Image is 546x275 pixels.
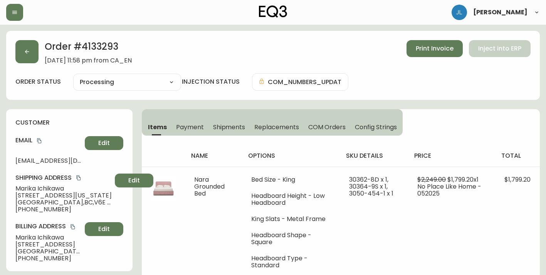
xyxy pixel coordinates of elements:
[15,241,82,248] span: [STREET_ADDRESS]
[417,175,446,184] span: $2,249.00
[148,123,167,131] span: Items
[251,232,331,246] li: Headboard Shape - Square
[15,157,82,164] span: [EMAIL_ADDRESS][DOMAIN_NAME]
[308,123,346,131] span: COM Orders
[98,139,110,147] span: Edit
[85,222,123,236] button: Edit
[416,44,454,53] span: Print Invoice
[98,225,110,233] span: Edit
[447,175,479,184] span: $1,799.20 x 1
[151,176,176,201] img: b0bfbc0a-3505-4533-a839-88b682f86fd8Optional[nara-grounded-pink-queen-bed].jpg
[355,123,396,131] span: Config Strings
[15,206,112,213] span: [PHONE_NUMBER]
[69,223,77,231] button: copy
[15,192,112,199] span: [STREET_ADDRESS][US_STATE]
[15,136,82,145] h4: Email
[346,152,402,160] h4: sku details
[473,9,528,15] span: [PERSON_NAME]
[15,255,82,262] span: [PHONE_NUMBER]
[15,185,112,192] span: Marika Ichikawa
[251,216,331,223] li: King Slats - Metal Frame
[251,176,331,183] li: Bed Size - King
[251,255,331,269] li: Headboard Type - Standard
[213,123,245,131] span: Shipments
[15,234,82,241] span: Marika Ichikawa
[15,199,112,206] span: [GEOGRAPHIC_DATA] , BC , V6E 0B3 , CA
[85,136,123,150] button: Edit
[115,174,153,187] button: Edit
[407,40,463,57] button: Print Invoice
[251,192,331,206] li: Headboard Height - Low Headboard
[45,40,132,57] h2: Order # 4133293
[15,118,123,127] h4: customer
[35,137,43,145] button: copy
[504,175,531,184] span: $1,799.20
[501,152,534,160] h4: total
[128,176,140,185] span: Edit
[259,5,287,18] img: logo
[75,174,82,182] button: copy
[15,222,82,231] h4: Billing Address
[254,123,299,131] span: Replacements
[15,248,82,255] span: [GEOGRAPHIC_DATA] , BC , V6G 0A3 , CA
[417,182,481,198] span: No Place Like Home - 052025
[452,5,467,20] img: 1c9c23e2a847dab86f8017579b61559c
[15,78,61,86] label: order status
[414,152,489,160] h4: price
[15,174,112,182] h4: Shipping Address
[248,152,334,160] h4: options
[45,57,132,64] span: [DATE] 11:58 pm from CA_EN
[194,175,225,198] span: Nara Grounded Bed
[349,175,393,198] span: 30362-8D x 1, 30364-9S x 1, 3050-454-1 x 1
[176,123,204,131] span: Payment
[191,152,235,160] h4: name
[182,78,240,86] h4: injection status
